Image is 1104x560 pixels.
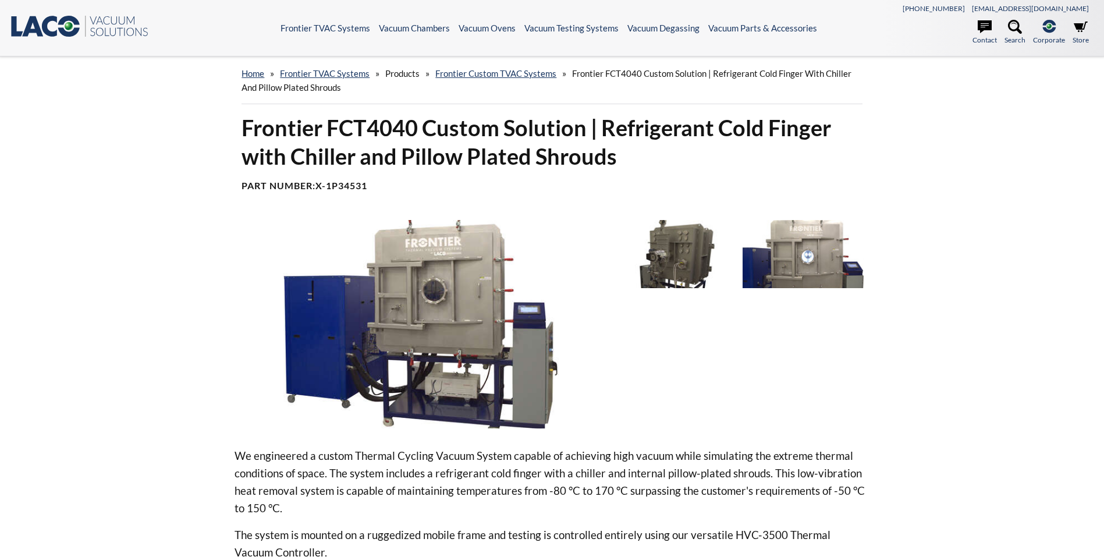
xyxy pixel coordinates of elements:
p: We engineered a custom Thermal Cycling Vacuum System capable of achieving high vacuum while simul... [235,447,869,517]
img: Vacuum Chamber with chiller [235,220,606,428]
a: Contact [972,20,997,45]
img: Chamber door close up [743,220,864,288]
span: Frontier FCT4040 Custom Solution | Refrigerant Cold Finger with Chiller and Pillow Plated Shrouds [242,68,851,93]
a: Search [1004,20,1025,45]
a: Store [1073,20,1089,45]
a: Frontier TVAC Systems [280,68,370,79]
a: Vacuum Degassing [627,23,700,33]
span: Products [385,68,420,79]
a: Vacuum Ovens [459,23,516,33]
a: home [242,68,264,79]
a: [EMAIL_ADDRESS][DOMAIN_NAME] [972,4,1089,13]
a: Frontier TVAC Systems [281,23,370,33]
b: X-1P34531 [315,180,367,191]
a: Vacuum Parts & Accessories [708,23,817,33]
img: Rear view of vacuum chamber [616,220,737,288]
h1: Frontier FCT4040 Custom Solution | Refrigerant Cold Finger with Chiller and Pillow Plated Shrouds [242,114,862,171]
a: [PHONE_NUMBER] [903,4,965,13]
h4: Part Number: [242,180,862,192]
a: Vacuum Chambers [379,23,450,33]
a: Vacuum Testing Systems [524,23,619,33]
div: » » » » [242,57,862,104]
span: Corporate [1033,34,1065,45]
a: Frontier Custom TVAC Systems [435,68,556,79]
